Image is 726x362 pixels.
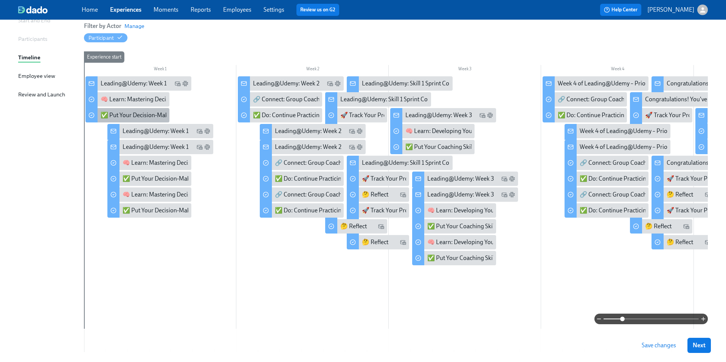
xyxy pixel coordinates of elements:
div: ✅ Do: Continue Practicing Your Skills [253,111,351,119]
div: 🧠 Learn: Developing Your Coaching Mindset [390,124,474,138]
div: ✅ Put Your Coaching Skills into Practice [427,222,532,231]
div: 🔗 Connect: Group Coaching Session #2 [565,187,648,202]
div: ✅ Put Your Decision-Making Skills into Practice [123,206,246,215]
svg: Slack [204,128,210,134]
div: Experience start [84,51,124,63]
a: Review us on G2 [300,6,335,14]
div: Week 4 of Leading@Udemy – Priority Skill #2: Coaching! [543,76,648,91]
div: Leading@Udemy: Week 1 [85,76,191,91]
div: 🤔 Reflect [652,235,714,249]
div: ✅ Put Your Coaching Skills into Practice [427,254,532,262]
div: Leading@Udemy: Skill 1 Sprint Complete! [347,156,453,170]
div: ✅ Put Your Coaching Skills into Practice [412,251,496,265]
div: Leading@Udemy: Week 3 [390,108,496,122]
div: ✅ Do: Continue Practicing Your Skills [580,206,677,215]
a: Home [82,6,98,13]
a: Employees [223,6,251,13]
div: 🤔 Reflect [652,187,714,202]
img: dado [18,6,48,14]
div: 🧠 Learn: Developing Your Coaching Mindset [405,127,523,135]
div: 🧠 Learn: Developing Your Coaching Mindset [427,238,544,246]
div: ✅ Do: Continue Practicing Your Skills [260,203,344,218]
button: Save changes [636,338,681,353]
div: 🧠 Learn: Developing Your Coaching Mindset [412,235,496,249]
div: ✅ Do: Continue Practicing Your Skills [543,108,627,122]
div: 🔗 Connect: Group Coaching Session #1 [238,92,322,107]
div: 🤔 Reflect [347,187,409,202]
div: ✅ Put Your Decision-Making Skills into Practice [85,108,169,122]
div: 🔗 Connect: Group Coaching Session #2 [543,92,627,107]
button: [PERSON_NAME] [647,5,708,15]
div: 🧠 Learn: Mastering Decision Making [85,92,169,107]
div: Week 4 of Leading@Udemy – Priority Skill #2: Coaching! [580,127,724,135]
div: Leading@Udemy: Week 3 [427,175,494,183]
p: [PERSON_NAME] [647,6,694,14]
div: 🔗 Connect: Group Coaching Session #2 [580,190,684,199]
div: 🤔 Reflect [667,238,693,246]
a: Moments [154,6,178,13]
svg: Work Email [400,192,406,198]
svg: Work Email [197,128,203,134]
div: ✅ Do: Continue Practicing Your Skills [238,108,322,122]
div: Leading@Udemy: Skill 1 Sprint Complete! [340,95,448,104]
div: Week 4 of Leading@Udemy – Priority Skill #2: Coaching! [565,140,670,154]
div: 🤔 Reflect [630,219,692,234]
div: Week 1 [84,65,236,75]
div: 🚀 Track Your Progress: Decision Making Post Skills Survey [362,175,513,183]
div: 🚀 Track Your Progress: Decision Making Post Skills Survey [347,172,409,186]
div: 🧠 Learn: Mastering Decision Making [107,187,191,202]
span: Next [693,342,706,349]
div: Leading@Udemy: Week 3 [405,111,472,119]
div: Leading@Udemy: Week 2 [238,76,344,91]
svg: Work Email [349,144,355,150]
div: 🚀 Track Your Progress: Coaching Post Skills Survey [630,108,692,122]
div: Week 4 of Leading@Udemy – Priority Skill #2: Coaching! [558,79,703,88]
div: 🚀 Track Your Progress: Decision Making Post Skills Survey [347,203,409,218]
div: 🧠 Learn: Developing Your Coaching Mindset [427,206,544,215]
svg: Work Email [197,144,203,150]
div: ✅ Do: Continue Practicing Your Skills [275,206,372,215]
div: 🔗 Connect: Group Coaching Session #2 [565,156,648,170]
div: 🚀 Track Your Progress: Decision Making Post Skills Survey [325,108,388,122]
div: Review and Launch [18,90,65,99]
div: Leading@Udemy: Week 3 [412,172,518,186]
svg: Work Email [400,239,406,245]
div: 🧠 Learn: Mastering Decision Making [101,95,198,104]
svg: Slack [509,192,515,198]
div: Week 4 of Leading@Udemy – Priority Skill #2: Coaching! [580,143,724,151]
div: Leading@Udemy: Week 2 [253,79,320,88]
svg: Slack [509,176,515,182]
div: 🧠 Learn: Mastering Decision Making [107,156,191,170]
div: 🤔 Reflect [362,238,388,246]
button: Review us on G2 [296,4,339,16]
div: 🔗 Connect: Group Coaching Session #1 [260,156,344,170]
div: Leading@Udemy: Week 1 [123,127,189,135]
div: ✅ Put Your Decision-Making Skills into Practice [101,111,224,119]
div: Week 3 [389,65,541,75]
div: ✅ Do: Continue Practicing Your Skills [275,175,372,183]
div: Leading@Udemy: Week 1 [123,143,189,151]
div: 🔗 Connect: Group Coaching Session #2 [580,159,684,167]
div: ✅ Do: Continue Practicing Your Skills [260,172,344,186]
div: Week 4 [541,65,693,75]
div: 🔗 Connect: Group Coaching Session #1 [260,187,344,202]
a: Settings [264,6,284,13]
div: 🤔 Reflect [347,235,409,249]
svg: Slack [204,144,210,150]
a: Reports [191,6,211,13]
div: ✅ Do: Continue Practicing Your Skills [558,111,655,119]
div: 🔗 Connect: Group Coaching Session #2 [558,95,662,104]
svg: Work Email [705,192,711,198]
svg: Work Email [378,223,384,229]
div: 🚀 Track Your Progress: Decision Making Post Skills Survey [362,206,513,215]
svg: Slack [182,80,188,87]
div: 🤔 Reflect [667,190,693,199]
div: Leading@Udemy: Week 2 [260,124,366,138]
svg: Work Email [501,176,507,182]
span: Help Center [604,6,638,14]
div: Timeline [18,53,40,62]
button: Participant [84,33,127,42]
button: Manage [124,22,144,30]
div: Week 2 [236,65,389,75]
